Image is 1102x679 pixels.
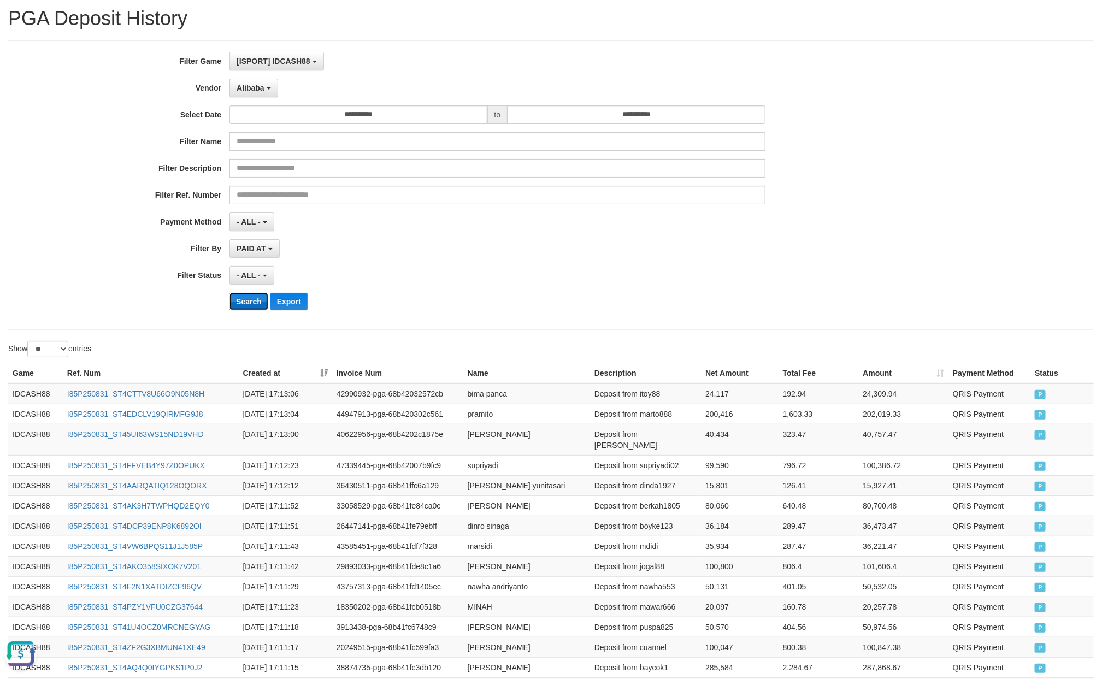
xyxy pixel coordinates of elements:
[8,363,63,383] th: Game
[701,363,779,383] th: Net Amount
[590,495,701,516] td: Deposit from berkah1805
[463,617,590,637] td: [PERSON_NAME]
[1035,430,1046,440] span: PAID
[948,556,1030,576] td: QRIS Payment
[332,536,463,556] td: 43585451-pga-68b41fdf7f328
[463,536,590,556] td: marsidi
[239,455,332,475] td: [DATE] 17:12:23
[779,536,859,556] td: 287.47
[701,597,779,617] td: 20,097
[858,556,948,576] td: 101,606.4
[239,424,332,455] td: [DATE] 17:13:00
[948,576,1030,597] td: QRIS Payment
[67,430,204,439] a: I85P250831_ST45UI63WS15ND19VHD
[701,657,779,677] td: 285,584
[8,383,63,404] td: IDCASH88
[590,404,701,424] td: Deposit from marto888
[67,603,203,611] a: I85P250831_ST4PZY1VFU0CZG37644
[229,293,268,310] button: Search
[229,212,274,231] button: - ALL -
[858,617,948,637] td: 50,974.56
[1030,363,1094,383] th: Status
[332,455,463,475] td: 47339445-pga-68b42007b9fc9
[463,383,590,404] td: bima panca
[701,637,779,657] td: 100,047
[590,556,701,576] td: Deposit from jogal88
[1035,603,1046,612] span: PAID
[270,293,308,310] button: Export
[779,556,859,576] td: 806.4
[701,455,779,475] td: 99,590
[858,516,948,536] td: 36,473.47
[463,637,590,657] td: [PERSON_NAME]
[463,424,590,455] td: [PERSON_NAME]
[858,576,948,597] td: 50,532.05
[701,495,779,516] td: 80,060
[948,495,1030,516] td: QRIS Payment
[237,84,264,92] span: Alibaba
[463,455,590,475] td: supriyadi
[590,597,701,617] td: Deposit from mawar666
[237,217,261,226] span: - ALL -
[1035,643,1046,653] span: PAID
[1035,563,1046,572] span: PAID
[229,52,323,70] button: [ISPORT] IDCASH88
[67,623,211,631] a: I85P250831_ST41U4OCZ0MRCNEGYAG
[239,383,332,404] td: [DATE] 17:13:06
[239,516,332,536] td: [DATE] 17:11:51
[67,461,205,470] a: I85P250831_ST4FFVEB4Y97Z0OPUKX
[332,556,463,576] td: 29893033-pga-68b41fde8c1a6
[779,597,859,617] td: 160.78
[701,536,779,556] td: 35,934
[779,576,859,597] td: 401.05
[858,495,948,516] td: 80,700.48
[332,424,463,455] td: 40622956-pga-68b4202c1875e
[590,657,701,677] td: Deposit from baycok1
[229,266,274,285] button: - ALL -
[8,475,63,495] td: IDCASH88
[858,657,948,677] td: 287,868.67
[1035,522,1046,532] span: PAID
[779,657,859,677] td: 2,284.67
[701,383,779,404] td: 24,117
[8,424,63,455] td: IDCASH88
[237,244,266,253] span: PAID AT
[858,424,948,455] td: 40,757.47
[948,404,1030,424] td: QRIS Payment
[67,481,207,490] a: I85P250831_ST4AARQATIQ128OQORX
[1035,542,1046,552] span: PAID
[463,404,590,424] td: pramito
[590,475,701,495] td: Deposit from dinda1927
[487,105,508,124] span: to
[8,556,63,576] td: IDCASH88
[27,341,68,357] select: Showentries
[4,4,37,37] button: Open LiveChat chat widget
[590,455,701,475] td: Deposit from supriyadi02
[590,424,701,455] td: Deposit from [PERSON_NAME]
[332,495,463,516] td: 33058529-pga-68b41fe84ca0c
[1035,410,1046,420] span: PAID
[948,637,1030,657] td: QRIS Payment
[67,643,205,652] a: I85P250831_ST4ZF2G3XBMUN41XE49
[1035,623,1046,633] span: PAID
[590,536,701,556] td: Deposit from mdidi
[858,455,948,475] td: 100,386.72
[590,617,701,637] td: Deposit from puspa825
[590,516,701,536] td: Deposit from boyke123
[590,383,701,404] td: Deposit from itoy88
[779,404,859,424] td: 1,603.33
[701,556,779,576] td: 100,800
[779,516,859,536] td: 289.47
[67,542,203,551] a: I85P250831_ST4VW6BPQS11J1J585P
[8,576,63,597] td: IDCASH88
[948,536,1030,556] td: QRIS Payment
[948,455,1030,475] td: QRIS Payment
[779,637,859,657] td: 800.38
[858,597,948,617] td: 20,257.78
[779,424,859,455] td: 323.47
[701,404,779,424] td: 200,416
[948,424,1030,455] td: QRIS Payment
[590,576,701,597] td: Deposit from nawha553
[779,383,859,404] td: 192.94
[239,495,332,516] td: [DATE] 17:11:52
